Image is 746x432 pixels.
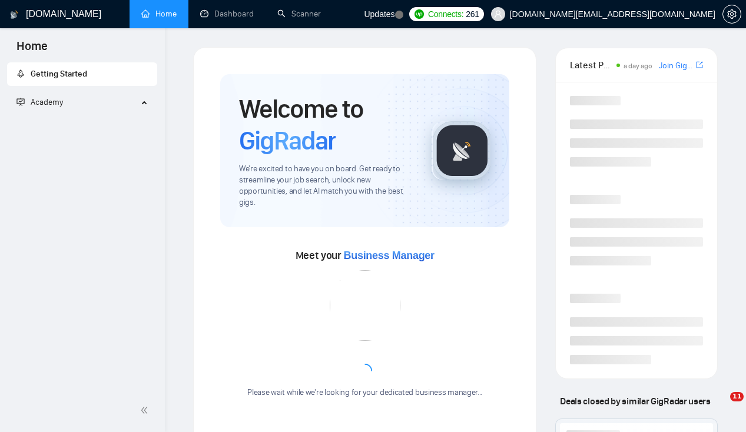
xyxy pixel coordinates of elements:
div: Please wait while we're looking for your dedicated business manager... [240,387,489,398]
span: GigRadar [239,125,336,157]
span: Updates [364,9,394,19]
button: setting [722,5,741,24]
span: a day ago [624,62,652,70]
span: Latest Posts from the GigRadar Community [570,58,612,72]
img: logo [10,5,18,24]
li: Getting Started [7,62,157,86]
a: dashboardDashboard [200,9,254,19]
span: loading [355,361,375,381]
span: Business Manager [344,250,435,261]
span: export [696,60,703,69]
span: double-left [140,404,152,416]
span: fund-projection-screen [16,98,25,106]
span: Academy [16,97,63,107]
a: homeHome [141,9,177,19]
h1: Welcome to [239,93,413,157]
span: rocket [16,69,25,78]
span: Connects: [428,8,463,21]
img: upwork-logo.png [415,9,424,19]
span: 261 [466,8,479,21]
span: user [494,10,502,18]
span: Home [7,38,57,62]
img: gigradar-logo.png [433,121,492,180]
iframe: Intercom live chat [706,392,734,420]
span: We're excited to have you on board. Get ready to streamline your job search, unlock new opportuni... [239,164,413,208]
span: Academy [31,97,63,107]
span: Meet your [296,249,435,262]
span: Deals closed by similar GigRadar users [555,391,715,411]
span: Getting Started [31,69,87,79]
a: Join GigRadar Slack Community [659,59,694,72]
a: searchScanner [277,9,321,19]
a: export [696,59,703,71]
img: error [330,270,400,341]
span: 11 [730,392,744,401]
a: setting [722,9,741,19]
